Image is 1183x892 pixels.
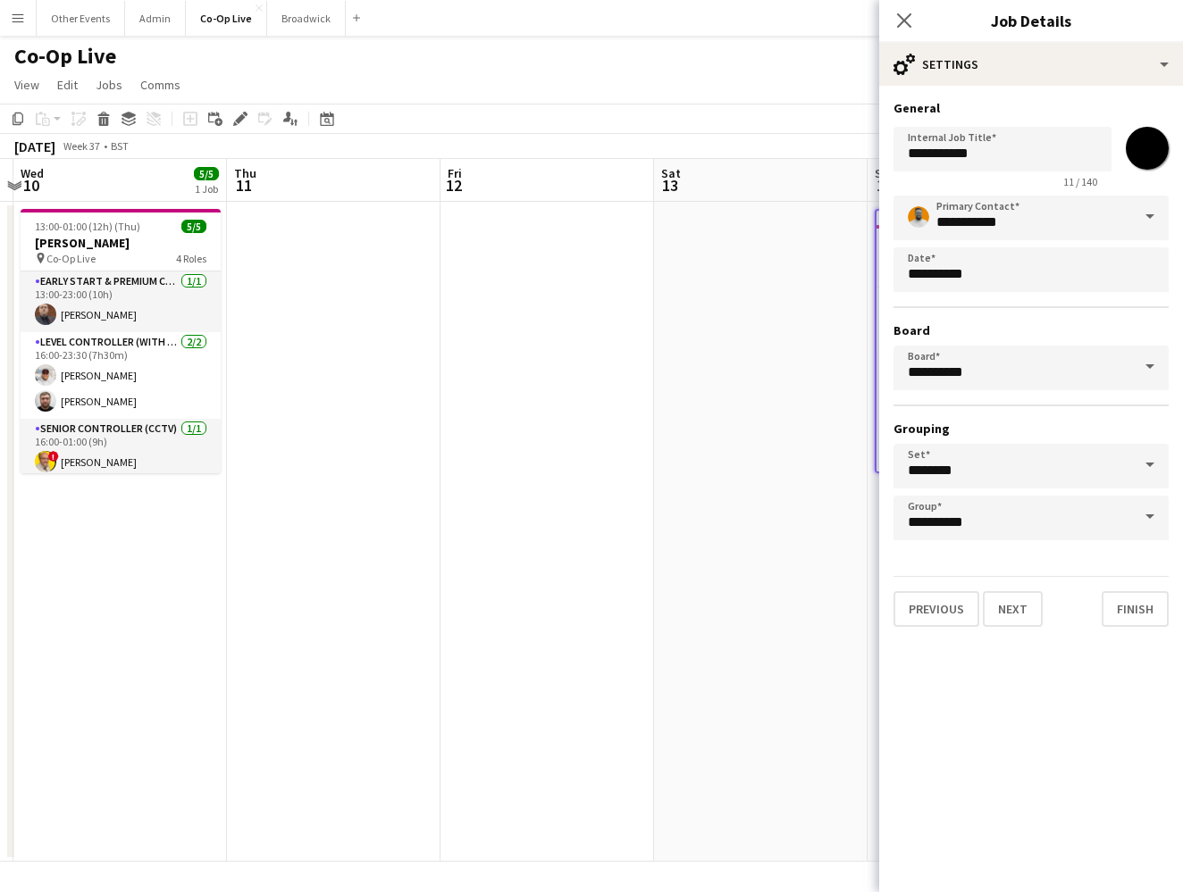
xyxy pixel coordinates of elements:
[894,591,979,627] button: Previous
[59,139,104,153] span: Week 37
[111,139,129,153] div: BST
[877,251,1073,267] h3: [PERSON_NAME]
[1049,175,1112,188] span: 11 / 140
[21,332,221,419] app-card-role: Level Controller (with CCTV)2/216:00-23:30 (7h30m)[PERSON_NAME][PERSON_NAME]
[96,77,122,93] span: Jobs
[448,165,462,181] span: Fri
[877,288,1073,348] app-card-role: Early Start & Premium Controller (with CCTV)0/113:00-23:00 (10h)
[21,209,221,473] app-job-card: 13:00-01:00 (12h) (Thu)5/5[PERSON_NAME] Co-Op Live4 RolesEarly Start & Premium Controller (with C...
[877,435,1073,496] app-card-role: Senior Controller (CCTV)0/116:00-01:00 (9h)
[48,451,59,462] span: !
[1102,591,1169,627] button: Finish
[21,165,44,181] span: Wed
[194,167,219,180] span: 5/5
[125,1,186,36] button: Admin
[234,165,256,181] span: Thu
[37,1,125,36] button: Other Events
[267,1,346,36] button: Broadwick
[140,77,180,93] span: Comms
[875,209,1075,473] app-job-card: Draft13:00-01:00 (12h) (Mon)0/5[PERSON_NAME] Co-Op Live4 RolesEarly Start & Premium Controller (w...
[875,165,896,181] span: Sun
[181,220,206,233] span: 5/5
[877,211,1073,225] div: Draft
[21,419,221,479] app-card-role: Senior Controller (CCTV)1/116:00-01:00 (9h)![PERSON_NAME]
[659,175,681,196] span: 13
[983,591,1043,627] button: Next
[195,182,218,196] div: 1 Job
[14,138,55,155] div: [DATE]
[879,43,1183,86] div: Settings
[894,322,1169,338] h3: Board
[46,252,96,265] span: Co-Op Live
[133,73,188,96] a: Comms
[14,43,116,70] h1: Co-Op Live
[50,73,85,96] a: Edit
[894,100,1169,116] h3: General
[21,235,221,251] h3: [PERSON_NAME]
[445,175,462,196] span: 12
[14,77,39,93] span: View
[231,175,256,196] span: 11
[18,175,44,196] span: 10
[88,73,130,96] a: Jobs
[57,77,78,93] span: Edit
[879,9,1183,32] h3: Job Details
[877,348,1073,435] app-card-role: Level Controller (with CCTV)0/216:00-23:30 (7h30m)
[894,421,1169,437] h3: Grouping
[661,165,681,181] span: Sat
[186,1,267,36] button: Co-Op Live
[35,220,140,233] span: 13:00-01:00 (12h) (Thu)
[7,73,46,96] a: View
[872,175,896,196] span: 14
[21,271,221,332] app-card-role: Early Start & Premium Controller (with CCTV)1/113:00-23:00 (10h)[PERSON_NAME]
[176,252,206,265] span: 4 Roles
